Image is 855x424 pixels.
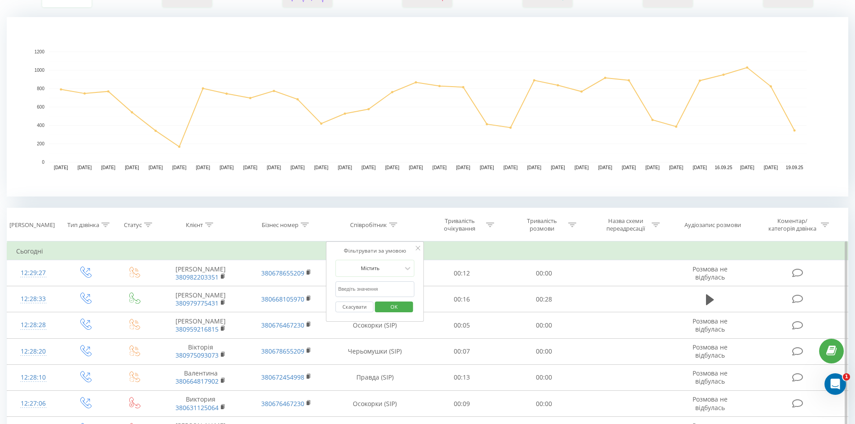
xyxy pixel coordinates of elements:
div: Тривалість очікування [436,217,484,232]
a: 380631125064 [175,403,219,412]
text: 800 [37,86,44,91]
td: Осокорки (SIP) [329,391,421,417]
text: [DATE] [149,165,163,170]
td: [PERSON_NAME] [158,260,243,286]
span: Розмова не відбулась [693,317,728,333]
text: [DATE] [456,165,470,170]
a: 380959216815 [175,325,219,333]
button: Скасувати [335,302,373,313]
td: Виктория [158,391,243,417]
a: 380664817902 [175,377,219,385]
text: [DATE] [433,165,447,170]
div: Тип дзвінка [67,221,99,229]
div: Бізнес номер [262,221,298,229]
a: 380982203351 [175,273,219,281]
text: [DATE] [172,165,187,170]
text: [DATE] [78,165,92,170]
span: 1 [843,373,850,380]
text: [DATE] [385,165,399,170]
text: [DATE] [551,165,565,170]
div: Коментар/категорія дзвінка [766,217,819,232]
div: 12:29:27 [16,264,51,282]
text: [DATE] [54,165,68,170]
div: 12:28:10 [16,369,51,386]
text: 400 [37,123,44,128]
a: 380975093073 [175,351,219,359]
iframe: Intercom live chat [824,373,846,395]
div: 12:28:33 [16,290,51,308]
text: 600 [37,105,44,109]
span: Розмова не відбулась [693,395,728,411]
text: [DATE] [101,165,116,170]
td: 00:13 [421,364,503,390]
td: 00:00 [503,391,585,417]
a: 380979775431 [175,299,219,307]
text: [DATE] [243,165,258,170]
text: 1000 [35,68,45,73]
td: 00:28 [503,286,585,312]
div: [PERSON_NAME] [9,221,55,229]
svg: A chart. [7,17,848,197]
td: 00:00 [503,312,585,338]
a: 380668105970 [261,295,304,303]
td: 00:16 [421,286,503,312]
a: 380678655209 [261,269,304,277]
a: 380678655209 [261,347,304,355]
td: 00:05 [421,312,503,338]
span: Розмова не відбулась [693,265,728,281]
text: 200 [37,141,44,146]
a: 380672454998 [261,373,304,381]
text: [DATE] [574,165,589,170]
text: [DATE] [622,165,636,170]
text: [DATE] [290,165,305,170]
text: [DATE] [361,165,376,170]
td: [PERSON_NAME] [158,312,243,338]
td: 00:09 [421,391,503,417]
text: [DATE] [598,165,613,170]
div: 12:27:06 [16,395,51,412]
div: Аудіозапис розмови [684,221,741,229]
div: 12:28:20 [16,343,51,360]
td: Сьогодні [7,242,848,260]
text: 19.09.25 [786,165,803,170]
text: [DATE] [527,165,541,170]
td: Вікторія [158,338,243,364]
text: [DATE] [669,165,684,170]
td: Черьомушки (SIP) [329,338,421,364]
text: [DATE] [645,165,660,170]
div: Співробітник [350,221,387,229]
text: [DATE] [338,165,352,170]
text: [DATE] [764,165,778,170]
div: Фільтрувати за умовою [335,246,414,255]
text: [DATE] [480,165,494,170]
div: 12:28:28 [16,316,51,334]
td: [PERSON_NAME] [158,286,243,312]
text: [DATE] [740,165,754,170]
text: [DATE] [409,165,423,170]
text: [DATE] [125,165,139,170]
a: 380676467230 [261,399,304,408]
text: [DATE] [267,165,281,170]
td: Валентина [158,364,243,390]
text: 0 [42,160,44,165]
td: 00:00 [503,364,585,390]
div: Назва схеми переадресації [601,217,649,232]
td: 00:00 [503,260,585,286]
text: [DATE] [504,165,518,170]
td: Правда (SIP) [329,364,421,390]
td: 00:00 [503,338,585,364]
td: 00:07 [421,338,503,364]
div: Статус [124,221,142,229]
td: Осокорки (SIP) [329,312,421,338]
span: OK [381,300,407,314]
text: 16.09.25 [715,165,732,170]
text: [DATE] [693,165,707,170]
span: Розмова не відбулась [693,369,728,385]
button: OK [375,302,413,313]
div: Клієнт [186,221,203,229]
input: Введіть значення [335,281,414,297]
td: 00:12 [421,260,503,286]
text: [DATE] [196,165,210,170]
text: [DATE] [219,165,234,170]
